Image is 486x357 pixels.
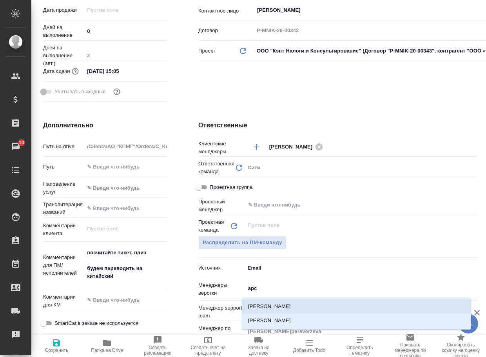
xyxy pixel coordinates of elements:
[14,139,29,147] span: 10
[84,181,167,195] div: ✎ Введи что-нибудь
[188,345,229,356] span: Создать счет на предоплату
[45,348,69,353] span: Сохранить
[43,24,84,39] p: Дней на выполнение
[183,335,234,357] button: Создать счет на предоплату
[70,66,80,76] button: Если добавить услуги и заполнить их объемом, то дата рассчитается автоматически
[137,345,178,356] span: Создать рекламацию
[87,184,158,192] div: ✎ Введи что-нибудь
[334,335,385,357] button: Определить тематику
[198,281,245,297] p: Менеджеры верстки
[242,299,471,314] li: [PERSON_NAME]
[43,293,84,309] p: Комментарии для КМ
[198,160,234,176] p: Ответственная команда
[293,348,325,353] span: Добавить Todo
[43,254,84,277] p: Комментарии для ПМ/исполнителей
[91,348,123,353] span: Папка на Drive
[473,288,475,289] button: Close
[203,238,282,247] span: Распределить на ПМ-команду
[247,221,459,230] input: Пустое поле
[82,335,132,357] button: Папка на Drive
[84,141,167,152] input: Пустое поле
[198,264,245,272] p: Источник
[198,236,287,250] button: Распределить на ПМ-команду
[473,146,475,148] button: Open
[245,261,477,275] div: Email
[198,47,216,55] p: Проект
[43,163,84,171] p: Путь
[198,218,229,234] p: Проектная команда
[198,198,245,214] p: Проектный менеджер
[198,121,477,130] h4: Ответственные
[198,27,254,34] p: Договор
[247,200,449,210] input: ✎ Введи что-нибудь
[198,140,245,156] p: Клиентские менеджеры
[54,319,138,327] span: SmartCat в заказе не используется
[43,67,70,75] p: Дата сдачи
[435,335,486,357] button: Скопировать ссылку на оценку заказа
[198,7,254,15] p: Контактное лицо
[238,345,279,356] span: Заявка на доставку
[54,88,106,96] span: Учитывать выходные
[210,183,252,191] span: Проектная группа
[284,335,334,357] button: Добавить Todo
[84,50,167,61] input: Пустое поле
[245,161,477,174] div: Сити
[385,335,435,357] button: Призвать менеджера по развитию
[473,204,475,206] button: Open
[31,335,82,357] button: Сохранить
[198,324,245,340] p: Менеджер по развитию
[43,201,84,216] p: Транслитерация названий
[43,222,84,237] p: Комментарии клиента
[84,161,167,172] input: ✎ Введи что-нибудь
[269,142,326,152] div: [PERSON_NAME]
[84,65,153,77] input: ✎ Введи что-нибудь
[269,143,317,151] span: [PERSON_NAME]
[43,180,84,196] p: Направление услуг
[43,44,84,67] p: Дней на выполнение (авт.)
[84,246,167,283] textarea: посчитайте тикет, плиз будем переводить на китайский
[198,304,245,320] p: Менеджер support team
[43,6,84,14] p: Дата продажи
[84,203,167,214] input: ✎ Введи что-нибудь
[112,87,122,97] button: Выбери, если сб и вс нужно считать рабочими днями для выполнения заказа.
[84,4,153,16] input: Пустое поле
[247,138,266,156] button: Добавить менеджера
[242,314,471,328] li: [PERSON_NAME]
[84,25,167,37] input: ✎ Введи что-нибудь
[43,143,84,150] p: Путь на drive
[43,121,167,130] h4: Дополнительно
[234,335,284,357] button: Заявка на доставку
[132,335,183,357] button: Создать рекламацию
[2,137,29,156] a: 10
[247,284,449,293] input: ✎ Введи что-нибудь
[339,345,380,356] span: Определить тематику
